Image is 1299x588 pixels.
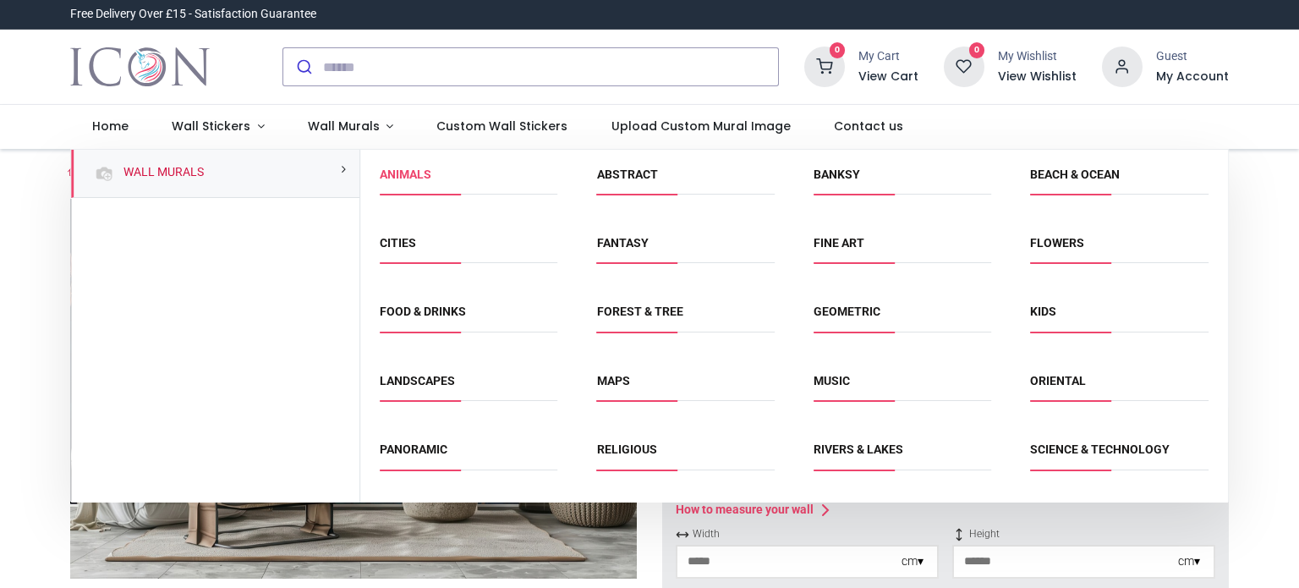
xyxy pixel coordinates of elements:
[1030,168,1120,181] a: Beach & Ocean
[70,6,316,23] div: Free Delivery Over £15 - Satisfaction Guarantee
[597,236,649,250] a: Fantasy
[814,373,991,401] span: Music
[150,105,286,149] a: Wall Stickers
[1178,553,1200,570] div: cm ▾
[380,374,455,387] a: Landscapes
[597,305,683,318] a: Forest & Tree
[1030,374,1086,387] a: Oriental
[117,164,204,181] a: Wall Murals
[172,118,250,135] span: Wall Stickers
[814,304,991,332] span: Geometric
[70,43,210,91] img: Icon Wall Stickers
[969,42,985,58] sup: 0
[597,442,657,456] a: Religious
[998,69,1077,85] a: View Wishlist
[380,304,557,332] span: Food & Drinks
[380,167,557,195] span: Animals
[380,305,466,318] a: Food & Drinks
[858,69,918,85] a: View Cart
[1030,442,1170,456] a: Science & Technology
[380,373,557,401] span: Landscapes
[814,442,991,470] span: Rivers & Lakes
[952,527,1215,541] span: Height
[92,118,129,135] span: Home
[814,442,903,456] a: Rivers & Lakes
[597,235,775,263] span: Fantasy
[597,304,775,332] span: Forest & Tree
[380,236,416,250] a: Cities
[283,48,323,85] button: Submit
[804,59,845,73] a: 0
[944,59,984,73] a: 0
[858,48,918,65] div: My Cart
[814,305,880,318] a: Geometric
[874,6,1229,23] iframe: Customer reviews powered by Trustpilot
[1156,48,1229,65] div: Guest
[1030,235,1208,263] span: Flowers
[834,118,903,135] span: Contact us
[597,373,775,401] span: Maps
[1156,69,1229,85] a: My Account
[676,527,939,541] span: Width
[597,374,630,387] a: Maps
[1030,236,1084,250] a: Flowers
[380,442,557,470] span: Panoramic
[1030,373,1208,401] span: Oriental
[1030,442,1208,470] span: Science & Technology
[70,43,210,91] a: Logo of Icon Wall Stickers
[380,168,431,181] a: Animals
[380,442,447,456] a: Panoramic
[814,167,991,195] span: Banksy
[830,42,846,58] sup: 0
[597,167,775,195] span: Abstract
[676,502,814,519] div: How to measure your wall
[286,105,415,149] a: Wall Murals
[597,168,658,181] a: Abstract
[902,553,924,570] div: cm ▾
[1030,167,1208,195] span: Beach & Ocean
[611,118,791,135] span: Upload Custom Mural Image
[998,48,1077,65] div: My Wishlist
[814,235,991,263] span: Fine Art
[814,236,864,250] a: Fine Art
[308,118,380,135] span: Wall Murals
[94,163,114,184] img: Wall Murals
[597,442,775,470] span: Religious
[1030,305,1056,318] a: Kids
[814,168,860,181] a: Banksy
[436,118,567,135] span: Custom Wall Stickers
[1030,304,1208,332] span: Kids
[380,235,557,263] span: Cities
[814,374,850,387] a: Music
